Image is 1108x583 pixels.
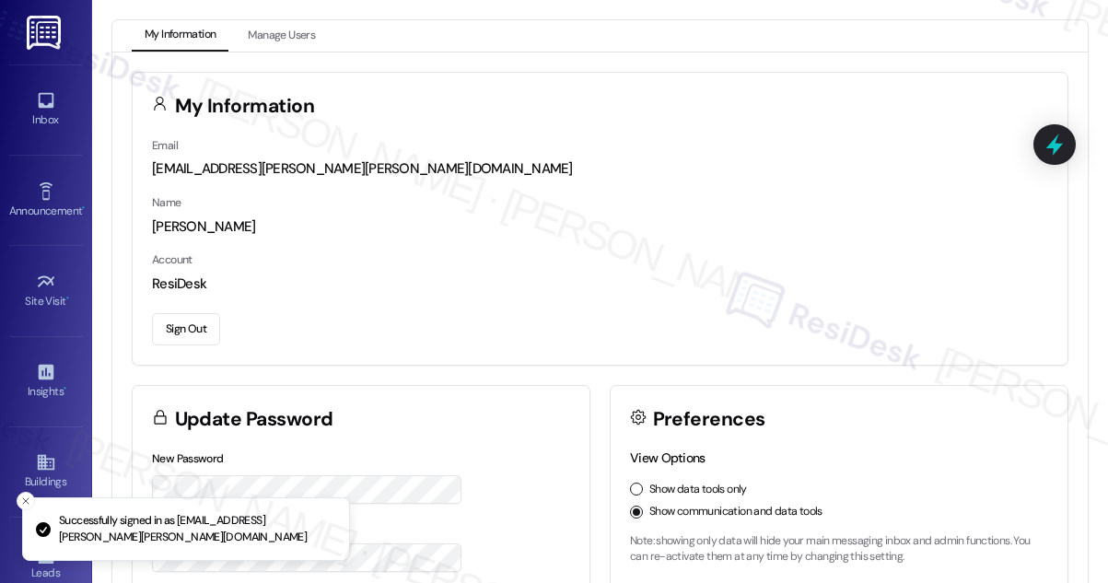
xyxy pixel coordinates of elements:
[630,449,706,466] label: View Options
[82,202,85,215] span: •
[152,252,192,267] label: Account
[653,410,765,429] h3: Preferences
[59,513,334,545] p: Successfully signed in as [EMAIL_ADDRESS][PERSON_NAME][PERSON_NAME][DOMAIN_NAME]
[17,492,35,510] button: Close toast
[9,85,83,134] a: Inbox
[66,292,69,305] span: •
[132,20,228,52] button: My Information
[27,16,64,50] img: ResiDesk Logo
[630,533,1048,566] p: Note: showing only data will hide your main messaging inbox and admin functions. You can re-activ...
[152,138,178,153] label: Email
[9,266,83,316] a: Site Visit •
[152,159,1048,179] div: [EMAIL_ADDRESS][PERSON_NAME][PERSON_NAME][DOMAIN_NAME]
[152,217,1048,237] div: [PERSON_NAME]
[152,195,181,210] label: Name
[175,97,315,116] h3: My Information
[235,20,328,52] button: Manage Users
[649,482,747,498] label: Show data tools only
[175,410,333,429] h3: Update Password
[9,447,83,496] a: Buildings
[152,274,1048,294] div: ResiDesk
[152,313,220,345] button: Sign Out
[649,504,822,520] label: Show communication and data tools
[64,382,66,395] span: •
[9,356,83,406] a: Insights •
[152,451,224,466] label: New Password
